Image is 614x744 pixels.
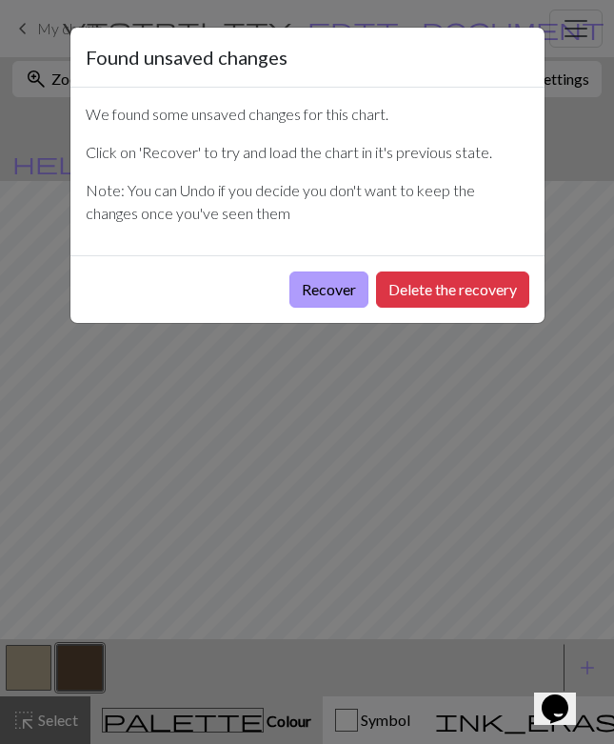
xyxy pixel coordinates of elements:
[86,103,529,126] p: We found some unsaved changes for this chart.
[376,271,529,308] button: Delete the recovery
[86,43,287,71] h5: Found unsaved changes
[289,271,368,308] button: Recover
[86,179,529,225] p: Note: You can Undo if you decide you don't want to keep the changes once you've seen them
[86,141,529,164] p: Click on 'Recover' to try and load the chart in it's previous state.
[534,668,595,725] iframe: chat widget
